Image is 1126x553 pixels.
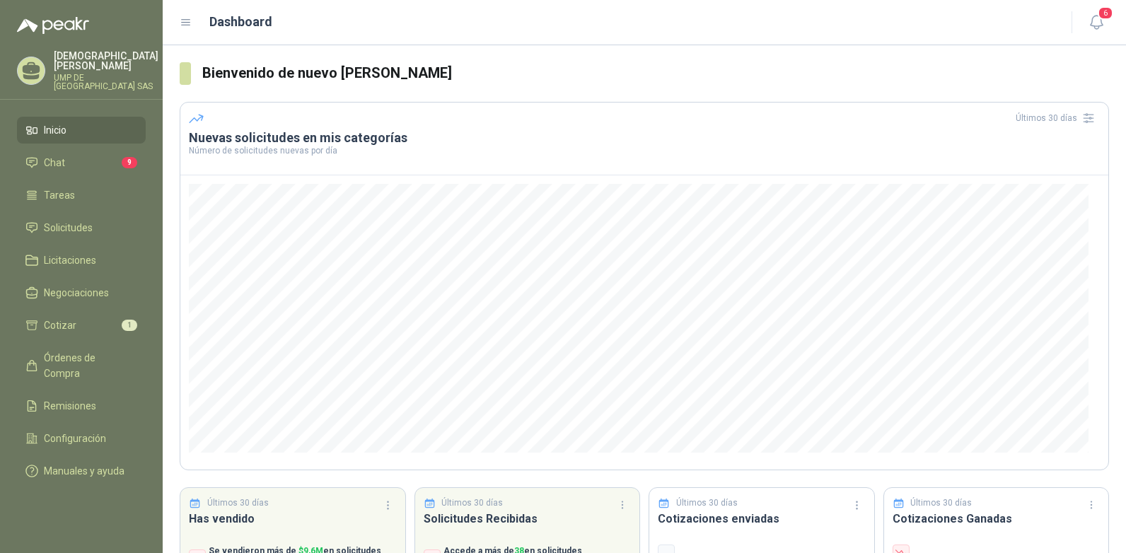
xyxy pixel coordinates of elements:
[17,149,146,176] a: Chat9
[207,496,269,510] p: Últimos 30 días
[893,510,1101,528] h3: Cotizaciones Ganadas
[17,117,146,144] a: Inicio
[189,146,1100,155] p: Número de solicitudes nuevas por día
[44,285,109,301] span: Negociaciones
[441,496,503,510] p: Últimos 30 días
[122,157,137,168] span: 9
[202,62,1109,84] h3: Bienvenido de nuevo [PERSON_NAME]
[44,155,65,170] span: Chat
[17,17,89,34] img: Logo peakr
[17,312,146,339] a: Cotizar1
[17,182,146,209] a: Tareas
[1016,107,1100,129] div: Últimos 30 días
[1098,6,1113,20] span: 6
[54,74,158,91] p: UMP DE [GEOGRAPHIC_DATA] SAS
[17,458,146,484] a: Manuales y ayuda
[658,510,866,528] h3: Cotizaciones enviadas
[44,463,124,479] span: Manuales y ayuda
[209,12,272,32] h1: Dashboard
[17,279,146,306] a: Negociaciones
[17,425,146,452] a: Configuración
[1084,10,1109,35] button: 6
[17,344,146,387] a: Órdenes de Compra
[44,350,132,381] span: Órdenes de Compra
[910,496,972,510] p: Últimos 30 días
[189,129,1100,146] h3: Nuevas solicitudes en mis categorías
[44,431,106,446] span: Configuración
[17,247,146,274] a: Licitaciones
[17,392,146,419] a: Remisiones
[54,51,158,71] p: [DEMOGRAPHIC_DATA] [PERSON_NAME]
[424,510,632,528] h3: Solicitudes Recibidas
[44,220,93,235] span: Solicitudes
[44,318,76,333] span: Cotizar
[44,398,96,414] span: Remisiones
[44,187,75,203] span: Tareas
[122,320,137,331] span: 1
[44,252,96,268] span: Licitaciones
[189,510,397,528] h3: Has vendido
[44,122,66,138] span: Inicio
[676,496,738,510] p: Últimos 30 días
[17,214,146,241] a: Solicitudes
